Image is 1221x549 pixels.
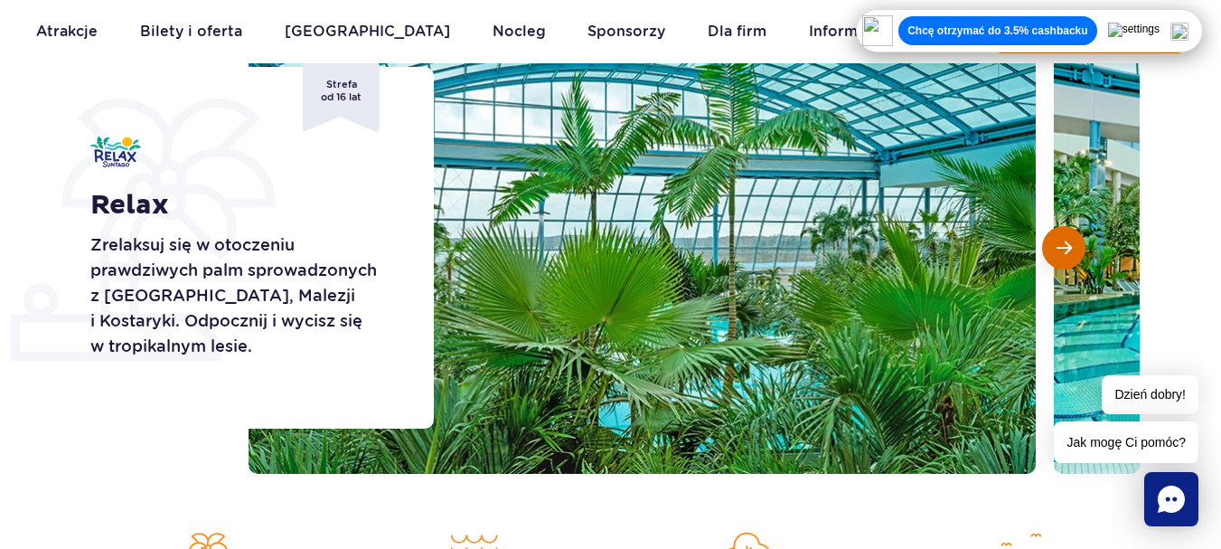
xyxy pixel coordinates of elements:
span: Jak mogę Ci pomóc? [1054,421,1198,463]
span: Dzień dobry! [1102,375,1198,414]
img: Relax [90,137,141,167]
p: Zrelaksuj się w otoczeniu prawdziwych palm sprowadzonych z [GEOGRAPHIC_DATA], Malezji i Kostaryki... [90,232,393,359]
h1: Relax [90,189,393,222]
a: Atrakcje [36,10,98,53]
a: Sponsorzy [587,10,665,53]
a: Informacje i pomoc [809,10,953,53]
button: Następny slajd [1042,226,1085,270]
a: Bilety i oferta [140,10,242,53]
a: Nocleg [493,10,546,53]
div: Chat [1144,472,1198,526]
a: [GEOGRAPHIC_DATA] [285,10,450,53]
span: Strefa od 16 lat [303,62,380,132]
a: Dla firm [708,10,766,53]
